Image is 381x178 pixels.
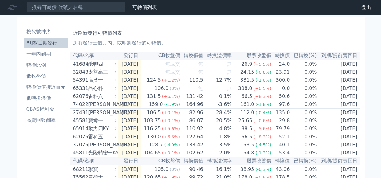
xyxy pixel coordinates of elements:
input: 搜尋可轉債 代號／名稱 [27,2,125,13]
div: 62075 [73,133,87,141]
td: 23.91 [272,68,290,76]
li: 即將/近期發行 [24,39,68,47]
th: 到期/提前賣回日 [317,157,360,165]
span: (+0.6%) [253,118,271,123]
td: 0.0% [290,125,317,133]
div: 寶緯一 [88,117,116,124]
div: 45581 [73,117,87,124]
th: 轉換價 [272,157,290,165]
td: [DATE] [118,76,141,84]
div: 41684 [73,60,87,68]
div: 25.65 [237,117,253,124]
th: CB收盤價 [141,52,180,60]
th: 發行日 [118,157,141,165]
div: 128.7 [148,141,164,149]
td: 0.0% [290,165,317,173]
div: [PERSON_NAME] [88,101,116,108]
div: 晶心科一 [88,85,116,92]
td: 164.96 [180,100,204,109]
div: 88.5 [240,125,253,132]
li: 高賣回報酬率 [24,117,68,124]
span: (-1.8%) [255,102,271,107]
td: 133.42 [180,141,204,149]
div: 雷科六 [88,93,116,100]
div: 106.5 [146,109,162,116]
span: (-4.0%) [164,142,180,147]
td: [DATE] [317,76,360,84]
th: 已轉換(%) [290,157,317,165]
a: CBAS權利金 [24,104,68,114]
td: 90.46 [180,165,204,173]
td: [DATE] [317,92,360,100]
span: (+6.6%) [162,134,180,139]
div: 54.8 [242,149,256,157]
th: 到期/提前賣回日 [317,52,360,60]
th: 股票收盤價 [232,52,272,60]
td: 43.06 [272,165,290,173]
td: 0.0% [290,60,317,68]
a: 可轉債列表 [132,4,157,10]
li: 轉換價值接近百元 [24,83,68,91]
td: [DATE] [317,60,360,68]
td: 53.4 [272,149,290,157]
td: 0.0% [290,133,317,141]
td: 0.0 [272,84,290,93]
td: 102.62 [180,149,204,157]
td: [DATE] [317,100,360,109]
td: -3.6% [204,100,232,109]
li: 低轉換溢價 [24,95,68,102]
td: 131.42 [180,92,204,100]
div: 37075 [73,141,87,149]
td: 0.0% [290,76,317,84]
a: 登出 [356,2,376,12]
td: 0.0% [290,109,317,117]
span: 無 [198,85,203,91]
td: 20.5% [204,117,232,125]
a: 即將/近期發行 [24,38,68,48]
td: 86.07 [180,117,204,125]
span: 無 [198,61,203,67]
td: 110.92 [180,125,204,133]
span: (+8.3%) [253,94,271,99]
td: 12.7% [204,76,232,84]
td: [DATE] [118,92,141,100]
td: [DATE] [118,149,141,157]
p: 所有發行三個月內、或即將發行的可轉債。 [73,39,357,47]
td: 127.64 [180,133,204,141]
td: [DATE] [317,109,360,117]
span: (-1.3%) [255,150,271,155]
li: 轉換比例 [24,61,68,69]
span: (+5.6%) [162,126,180,131]
span: (0%) [170,167,180,172]
div: 38.95 [239,166,256,173]
div: 45811 [73,149,87,157]
a: 轉換價值接近百元 [24,82,68,92]
div: 159.0 [148,101,164,108]
td: 0.0% [290,68,317,76]
td: [DATE] [118,165,141,173]
td: [DATE] [118,84,141,93]
span: (+8.3%) [253,134,271,139]
td: -3.5% [204,141,232,149]
td: [DATE] [317,125,360,133]
div: 26.9 [240,60,253,68]
td: [DATE] [317,165,360,173]
a: 按代號排序 [24,27,68,37]
div: 62076 [73,93,87,100]
td: 28.4% [204,109,232,117]
td: 0.0% [290,149,317,157]
td: 24.0 [272,60,290,68]
a: 高賣回報酬率 [24,115,68,125]
div: 32843 [73,68,87,76]
td: 82.96 [180,109,204,117]
th: 已轉換(%) [290,52,317,60]
div: 53.5 [242,141,256,149]
th: 發行日 [118,52,141,60]
div: 74022 [73,101,87,108]
span: (+1.2%) [162,78,180,83]
li: 低收盤價 [24,72,68,80]
td: [DATE] [118,60,141,68]
td: [DATE] [118,133,141,141]
td: 0.0% [290,100,317,109]
span: (+0.1%) [162,110,180,115]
